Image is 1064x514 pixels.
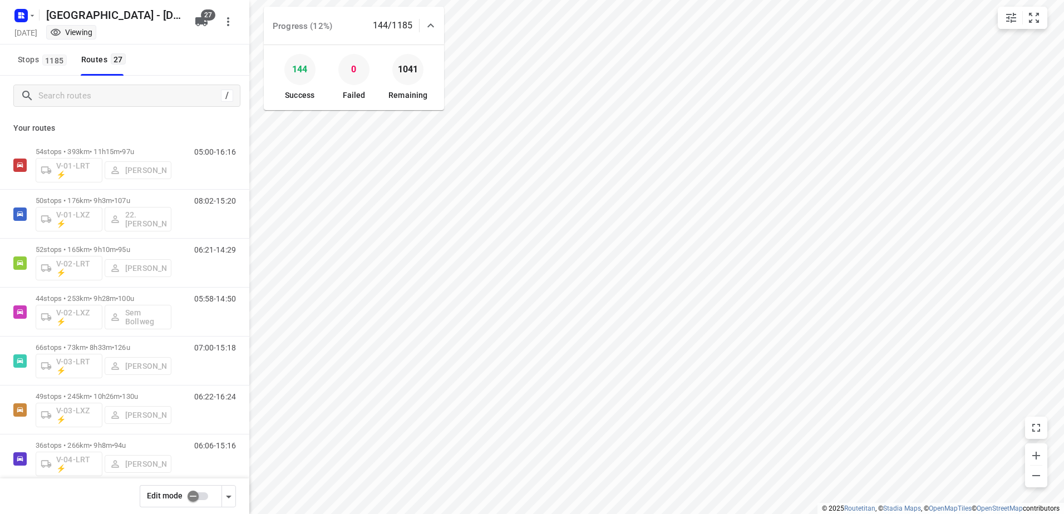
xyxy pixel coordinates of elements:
[36,294,171,303] p: 44 stops • 253km • 9h28m
[343,90,366,101] p: Failed
[42,55,67,66] span: 1185
[114,441,126,449] span: 94u
[120,147,122,156] span: •
[50,27,92,38] div: You are currently in view mode. To make any changes, go to edit project.
[285,90,314,101] p: Success
[118,245,130,254] span: 95u
[194,343,236,352] p: 07:00-15:18
[1023,7,1045,29] button: Fit zoom
[998,7,1047,29] div: small contained button group
[81,53,129,67] div: Routes
[112,196,114,205] span: •
[929,505,972,512] a: OpenMapTiles
[190,11,213,33] button: 27
[217,11,239,33] button: More
[36,441,171,449] p: 36 stops • 266km • 9h8m
[388,90,427,101] p: Remaining
[194,147,236,156] p: 05:00-16:16
[194,196,236,205] p: 08:02-15:20
[38,87,221,105] input: Search routes
[194,294,236,303] p: 05:58-14:50
[111,53,126,65] span: 27
[201,9,215,21] span: 27
[844,505,875,512] a: Routetitan
[122,147,134,156] span: 97u
[273,21,332,31] span: Progress (12%)
[194,392,236,401] p: 06:22-16:24
[112,441,114,449] span: •
[18,53,70,67] span: Stops
[118,294,134,303] span: 100u
[351,61,356,78] p: 0
[264,7,444,45] div: Progress (12%)144/1185
[147,491,183,500] span: Edit mode
[977,505,1023,512] a: OpenStreetMap
[822,505,1060,512] li: © 2025 , © , © © contributors
[13,122,236,134] p: Your routes
[122,392,138,401] span: 130u
[36,392,171,401] p: 49 stops • 245km • 10h26m
[112,343,114,352] span: •
[373,19,412,32] p: 144/1185
[120,392,122,401] span: •
[116,245,118,254] span: •
[114,196,130,205] span: 107u
[36,196,171,205] p: 50 stops • 176km • 9h3m
[194,245,236,254] p: 06:21-14:29
[292,61,307,78] p: 144
[116,294,118,303] span: •
[36,245,171,254] p: 52 stops • 165km • 9h10m
[36,343,171,352] p: 66 stops • 73km • 8h33m
[194,441,236,450] p: 06:06-15:16
[398,61,418,78] p: 1041
[221,90,233,102] div: /
[36,147,171,156] p: 54 stops • 393km • 11h15m
[883,505,921,512] a: Stadia Maps
[114,343,130,352] span: 126u
[1000,7,1022,29] button: Map settings
[222,489,235,503] div: Driver app settings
